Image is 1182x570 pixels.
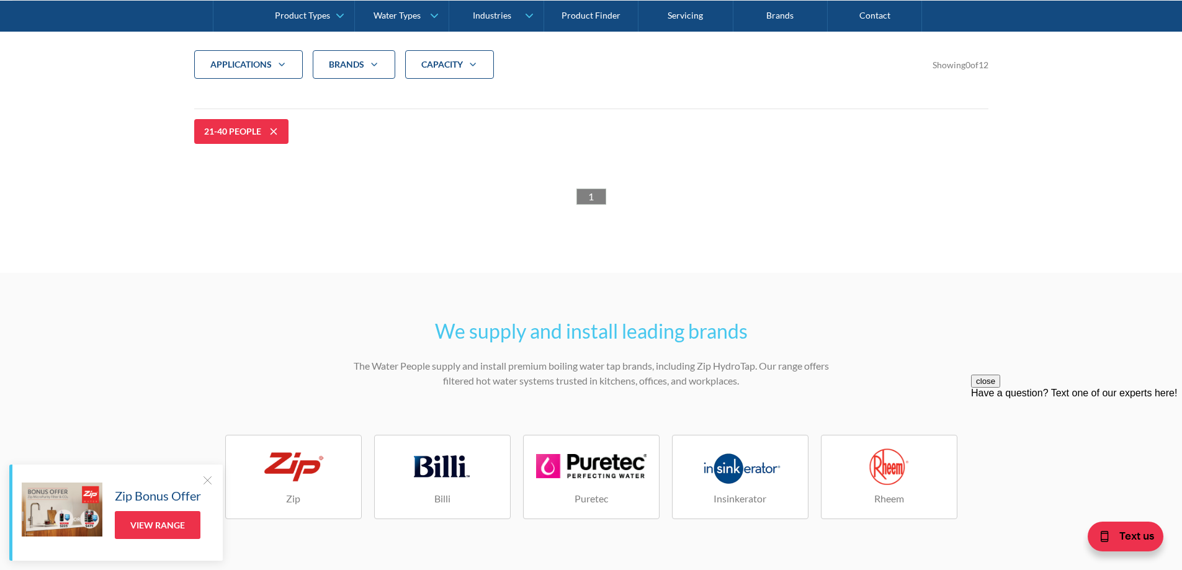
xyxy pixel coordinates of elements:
[194,189,988,205] div: List
[210,58,272,71] div: applications
[204,125,261,138] div: 21-40 people
[874,491,904,506] h4: Rheem
[115,511,200,539] a: View Range
[1083,508,1182,570] iframe: podium webchat widget bubble
[672,435,808,519] a: Insinkerator
[971,375,1182,523] iframe: podium webchat widget prompt
[405,50,494,79] div: CAPACITY
[194,50,303,79] div: applications
[576,189,606,205] a: 1
[194,50,988,99] form: Filter 5
[434,491,450,506] h4: Billi
[965,60,970,70] span: 0
[349,316,833,346] h2: We supply and install leading brands
[821,435,957,519] a: Rheem
[115,486,201,505] h5: Zip Bonus Offer
[275,10,330,20] div: Product Types
[714,491,766,506] h4: Insinkerator
[421,59,463,69] strong: CAPACITY
[225,435,362,519] a: Zip
[933,58,988,71] div: Showing of
[329,58,364,71] div: Brands
[286,491,300,506] h4: Zip
[473,10,511,20] div: Industries
[22,483,102,537] img: Zip Bonus Offer
[374,10,421,20] div: Water Types
[349,358,833,388] p: The Water People supply and install premium boiling water tap brands, including Zip HydroTap. Our...
[575,491,608,506] h4: Puretec
[313,50,395,79] div: Brands
[374,435,511,519] a: Billi
[978,60,988,70] span: 12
